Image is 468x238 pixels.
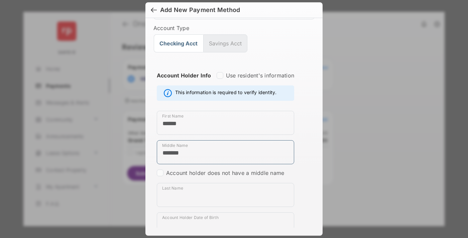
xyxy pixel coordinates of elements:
[203,34,247,52] button: Savings Acct
[153,25,315,31] label: Account Type
[175,89,276,97] span: This information is required to verify identity.
[166,170,284,176] label: Account holder does not have a middle name
[154,34,203,52] button: Checking Acct
[160,6,240,14] div: Add New Payment Method
[157,72,211,91] strong: Account Holder Info
[226,72,294,79] label: Use resident's information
